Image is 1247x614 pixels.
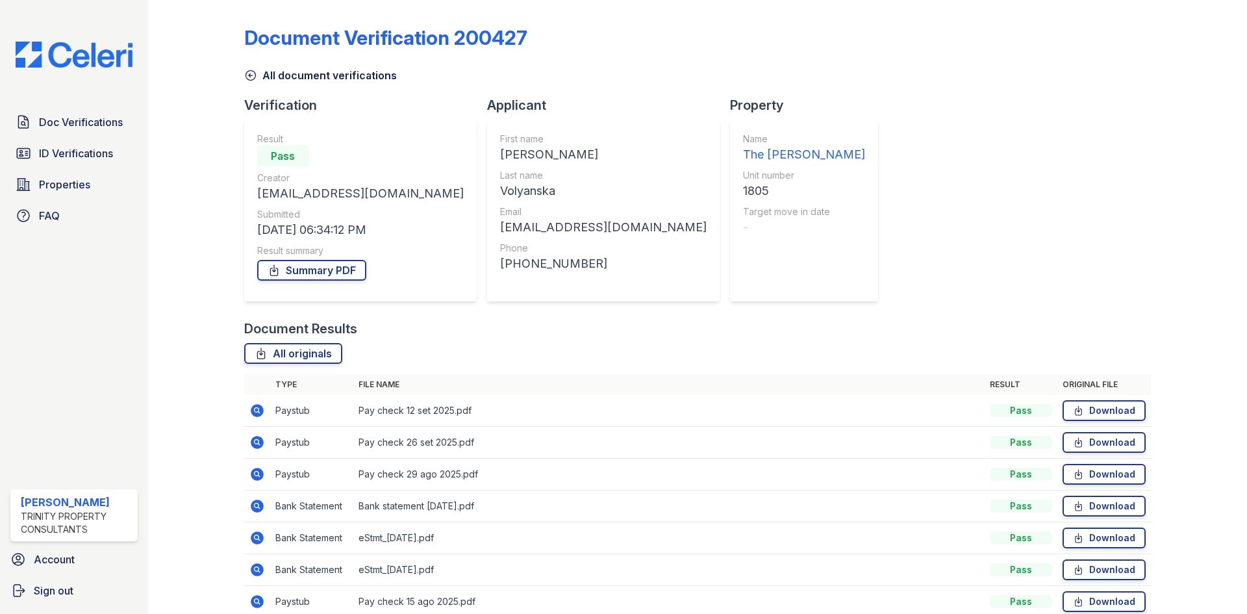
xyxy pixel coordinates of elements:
div: The [PERSON_NAME] [743,146,865,164]
td: Pay check 26 set 2025.pdf [353,427,985,459]
th: Type [270,374,353,395]
td: Paystub [270,395,353,427]
div: [PHONE_NUMBER] [500,255,707,273]
div: [PERSON_NAME] [500,146,707,164]
a: Download [1063,528,1146,548]
iframe: chat widget [1192,562,1234,601]
a: All document verifications [244,68,397,83]
div: - [743,218,865,237]
span: Doc Verifications [39,114,123,130]
div: Pass [990,563,1052,576]
a: Download [1063,559,1146,580]
div: Pass [990,531,1052,544]
div: Document Results [244,320,357,338]
div: Phone [500,242,707,255]
span: ID Verifications [39,146,113,161]
td: Bank statement [DATE].pdf [353,491,985,522]
a: Download [1063,591,1146,612]
div: Creator [257,172,464,185]
div: Pass [990,436,1052,449]
span: Properties [39,177,90,192]
div: [EMAIL_ADDRESS][DOMAIN_NAME] [500,218,707,237]
div: Result summary [257,244,464,257]
a: Download [1063,400,1146,421]
img: CE_Logo_Blue-a8612792a0a2168367f1c8372b55b34899dd931a85d93a1a3d3e32e68fde9ad4.png [5,42,143,68]
a: All originals [244,343,342,364]
td: eStmt_[DATE].pdf [353,554,985,586]
td: Bank Statement [270,554,353,586]
div: Pass [990,595,1052,608]
div: First name [500,133,707,146]
a: Download [1063,464,1146,485]
div: [EMAIL_ADDRESS][DOMAIN_NAME] [257,185,464,203]
div: Pass [990,404,1052,417]
span: FAQ [39,208,60,224]
div: Pass [990,500,1052,513]
a: Sign out [5,578,143,604]
td: Bank Statement [270,522,353,554]
div: [DATE] 06:34:12 PM [257,221,464,239]
span: Sign out [34,583,73,598]
a: Properties [10,172,138,198]
div: Name [743,133,865,146]
a: Name The [PERSON_NAME] [743,133,865,164]
div: Email [500,205,707,218]
div: Verification [244,96,487,114]
div: Pass [257,146,309,166]
th: Result [985,374,1057,395]
th: Original file [1057,374,1151,395]
div: Pass [990,468,1052,481]
div: Last name [500,169,707,182]
div: Trinity Property Consultants [21,510,132,536]
div: 1805 [743,182,865,200]
span: Account [34,552,75,567]
div: Unit number [743,169,865,182]
div: Submitted [257,208,464,221]
div: Property [730,96,888,114]
div: Volyanska [500,182,707,200]
div: [PERSON_NAME] [21,494,132,510]
div: Applicant [487,96,730,114]
td: eStmt_[DATE].pdf [353,522,985,554]
a: ID Verifications [10,140,138,166]
td: Pay check 12 set 2025.pdf [353,395,985,427]
a: Doc Verifications [10,109,138,135]
a: FAQ [10,203,138,229]
td: Paystub [270,459,353,491]
td: Pay check 29 ago 2025.pdf [353,459,985,491]
td: Bank Statement [270,491,353,522]
a: Download [1063,496,1146,517]
th: File name [353,374,985,395]
div: Result [257,133,464,146]
a: Account [5,546,143,572]
div: Document Verification 200427 [244,26,527,49]
div: Target move in date [743,205,865,218]
a: Download [1063,432,1146,453]
td: Paystub [270,427,353,459]
a: Summary PDF [257,260,366,281]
